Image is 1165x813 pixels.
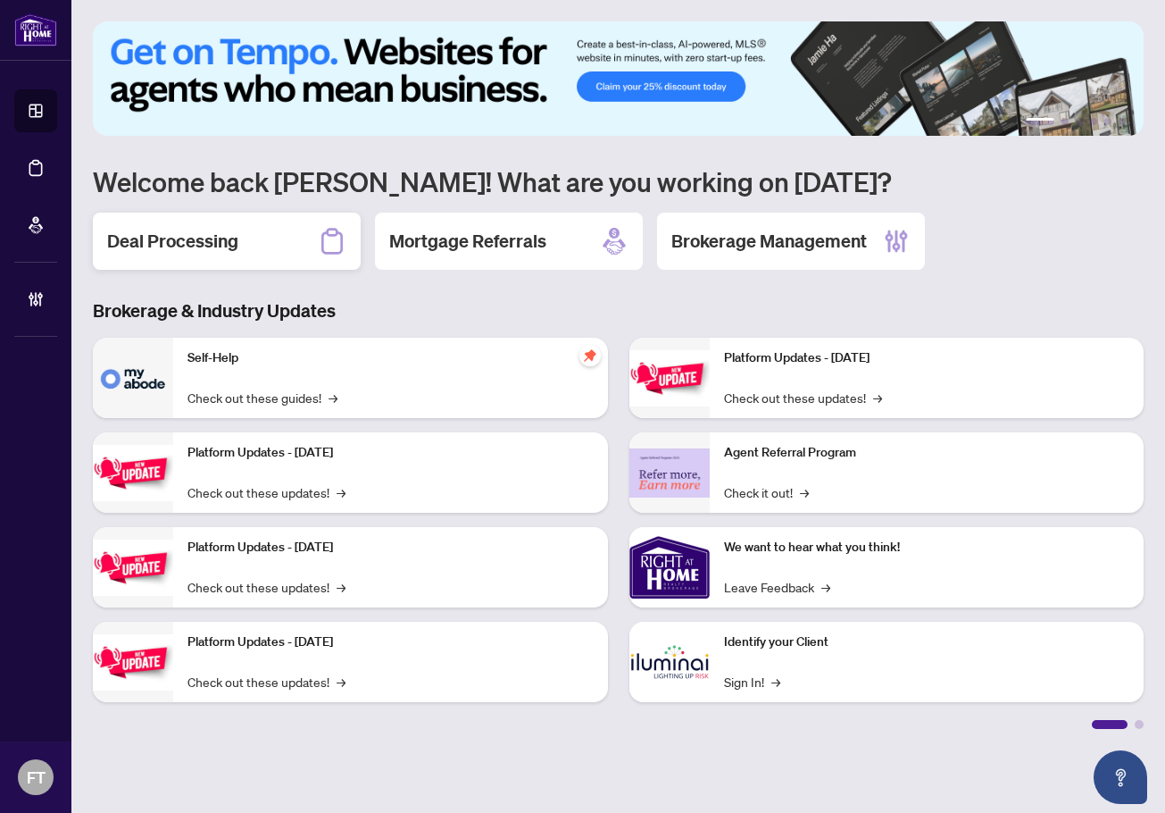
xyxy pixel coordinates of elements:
[93,540,173,596] img: Platform Updates - July 21, 2025
[724,348,1130,368] p: Platform Updates - [DATE]
[1090,118,1097,125] button: 4
[1119,118,1126,125] button: 6
[389,229,546,254] h2: Mortgage Referrals
[187,538,594,557] p: Platform Updates - [DATE]
[107,229,238,254] h2: Deal Processing
[1061,118,1069,125] button: 2
[724,443,1130,463] p: Agent Referral Program
[187,388,337,407] a: Check out these guides!→
[187,577,345,597] a: Check out these updates!→
[724,538,1130,557] p: We want to hear what you think!
[337,577,345,597] span: →
[671,229,867,254] h2: Brokerage Management
[579,345,601,366] span: pushpin
[93,298,1144,323] h3: Brokerage & Industry Updates
[821,577,830,597] span: →
[93,634,173,691] img: Platform Updates - July 8, 2025
[187,633,594,652] p: Platform Updates - [DATE]
[873,388,882,407] span: →
[629,527,710,608] img: We want to hear what you think!
[14,13,57,46] img: logo
[629,448,710,498] img: Agent Referral Program
[629,622,710,702] img: Identify your Client
[337,482,345,502] span: →
[93,21,1144,136] img: Slide 0
[337,672,345,691] span: →
[724,388,882,407] a: Check out these updates!→
[1104,118,1111,125] button: 5
[800,482,809,502] span: →
[187,482,345,502] a: Check out these updates!→
[1026,118,1054,125] button: 1
[93,338,173,418] img: Self-Help
[724,672,780,691] a: Sign In!→
[724,577,830,597] a: Leave Feedback→
[1094,750,1147,804] button: Open asap
[187,672,345,691] a: Check out these updates!→
[629,350,710,406] img: Platform Updates - June 23, 2025
[329,388,337,407] span: →
[93,445,173,501] img: Platform Updates - September 16, 2025
[187,443,594,463] p: Platform Updates - [DATE]
[1076,118,1083,125] button: 3
[724,633,1130,652] p: Identify your Client
[724,482,809,502] a: Check it out!→
[187,348,594,368] p: Self-Help
[771,672,780,691] span: →
[27,765,46,790] span: FT
[93,164,1144,198] h1: Welcome back [PERSON_NAME]! What are you working on [DATE]?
